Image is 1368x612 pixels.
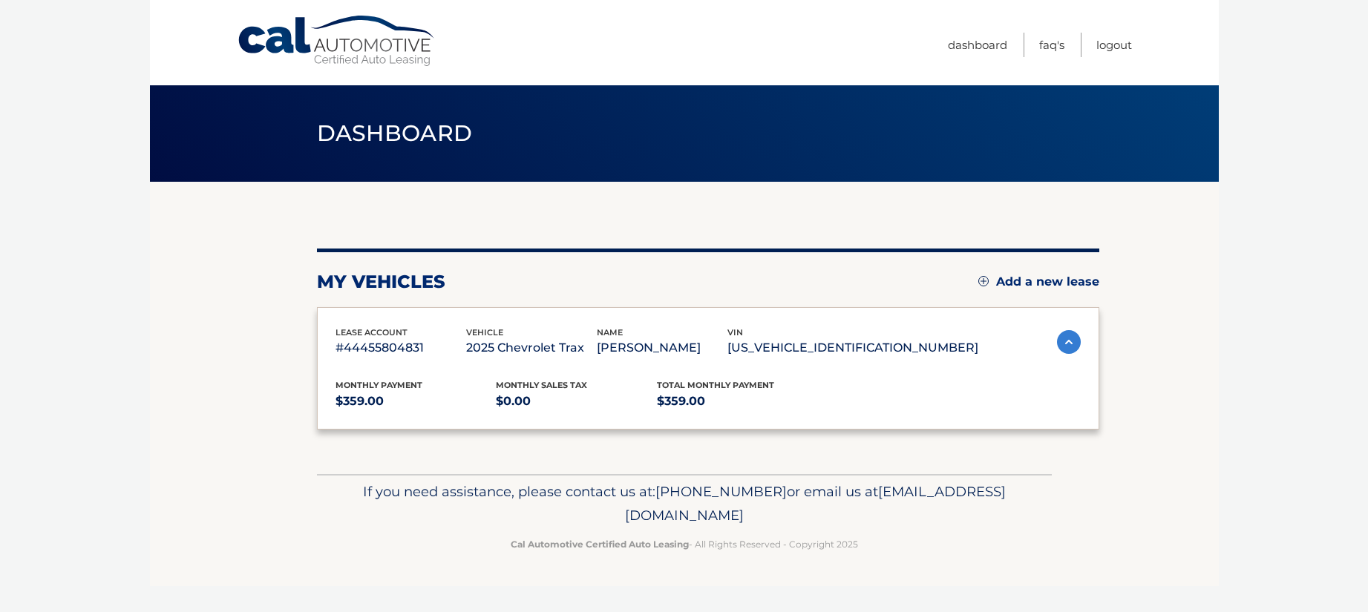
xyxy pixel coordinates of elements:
h2: my vehicles [317,271,445,293]
strong: Cal Automotive Certified Auto Leasing [511,539,689,550]
span: vin [727,327,743,338]
img: accordion-active.svg [1057,330,1081,354]
a: Cal Automotive [237,15,437,68]
p: $359.00 [657,391,818,412]
p: If you need assistance, please contact us at: or email us at [327,480,1042,527]
a: Logout [1096,33,1132,57]
p: $0.00 [496,391,657,412]
a: Add a new lease [978,274,1099,289]
p: #44455804831 [336,338,466,358]
span: vehicle [466,327,503,338]
p: [PERSON_NAME] [597,338,727,358]
p: 2025 Chevrolet Trax [466,338,597,358]
p: $359.00 [336,391,497,412]
span: [EMAIL_ADDRESS][DOMAIN_NAME] [625,483,1006,524]
a: Dashboard [948,33,1007,57]
span: [PHONE_NUMBER] [655,483,787,500]
span: Monthly Payment [336,380,422,390]
a: FAQ's [1039,33,1064,57]
span: lease account [336,327,408,338]
img: add.svg [978,276,989,286]
p: [US_VEHICLE_IDENTIFICATION_NUMBER] [727,338,978,358]
span: name [597,327,623,338]
p: - All Rights Reserved - Copyright 2025 [327,536,1042,552]
span: Monthly sales Tax [496,380,587,390]
span: Dashboard [317,119,473,147]
span: Total Monthly Payment [657,380,774,390]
